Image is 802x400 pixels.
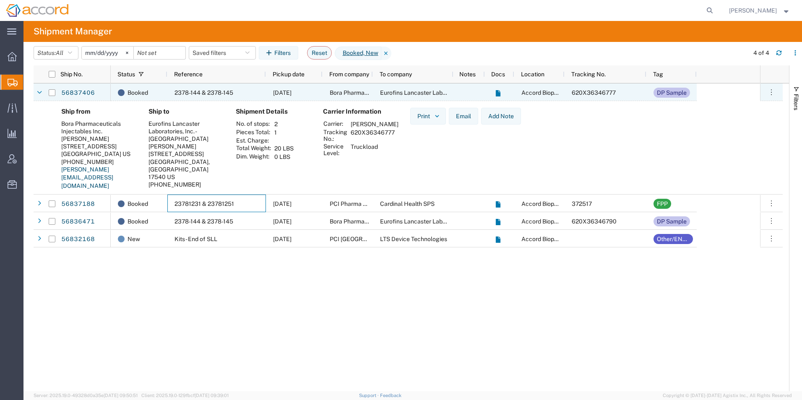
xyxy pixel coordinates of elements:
[380,236,447,242] span: LTS Device Technologies
[61,135,135,143] div: [PERSON_NAME]
[236,108,310,115] h4: Shipment Details
[481,108,521,125] button: Add Note
[271,153,297,161] td: 0 LBS
[323,128,348,143] th: Tracking No.:
[273,218,292,225] span: 09/18/2025
[148,150,222,158] div: [STREET_ADDRESS]
[330,218,432,225] span: Bora Pharmaceuticals Injectables Inc.
[410,108,446,125] button: Print
[174,200,234,207] span: 23781231 & 23781251
[273,89,292,96] span: 09/18/2025
[148,143,222,150] div: [PERSON_NAME]
[521,218,634,225] span: Accord Biopharma - Raleigh
[61,233,95,246] a: 56832168
[521,200,634,207] span: Accord Biopharma - Raleigh
[60,71,83,78] span: Ship No.
[348,120,401,128] td: [PERSON_NAME]
[323,108,390,115] h4: Carrier Information
[61,143,135,150] div: [STREET_ADDRESS]
[323,120,348,128] th: Carrier:
[128,213,148,230] span: Booked
[521,236,634,242] span: Accord Biopharma - Raleigh
[657,234,690,244] div: Other/ENG Sample
[459,71,476,78] span: Notes
[323,143,348,157] th: Service Level:
[330,236,401,242] span: PCI San Diego
[195,393,229,398] span: [DATE] 09:39:01
[56,49,63,56] span: All
[34,393,138,398] span: Server: 2025.19.0-49328d0a35e
[61,158,135,166] div: [PHONE_NUMBER]
[663,392,792,399] span: Copyright © [DATE]-[DATE] Agistix Inc., All Rights Reserved
[189,46,256,60] button: Saved filters
[657,216,687,226] div: DP Sample
[273,200,292,207] span: 09/18/2025
[335,47,381,60] span: Booked, New
[141,393,229,398] span: Client: 2025.19.0-129fbcf
[128,84,148,101] span: Booked
[273,236,292,242] span: 09/25/2025
[380,200,435,207] span: Cardinal Health SPS
[657,88,687,98] div: DP Sample
[449,108,478,125] button: Email
[572,89,616,96] span: 620X36346777
[380,393,401,398] a: Feedback
[236,120,271,128] th: No. of stops:
[380,89,542,96] span: Eurofins Lancaster Laboratories, Inc. - Leola
[128,230,140,248] span: New
[148,120,222,143] div: Eurofins Lancaster Laboratories, Inc. - [GEOGRAPHIC_DATA]
[521,71,544,78] span: Location
[61,86,95,100] a: 56837406
[793,94,799,110] span: Filters
[34,46,78,60] button: Status:All
[148,158,222,181] div: [GEOGRAPHIC_DATA], [GEOGRAPHIC_DATA] 17540 US
[174,71,203,78] span: Reference
[82,47,133,59] input: Not set
[148,108,222,115] h4: Ship to
[753,49,769,57] div: 4 of 4
[61,197,95,211] a: 56837188
[61,108,135,115] h4: Ship from
[128,195,148,213] span: Booked
[521,89,634,96] span: Accord Biopharma - Raleigh
[236,128,271,137] th: Pieces Total:
[571,71,606,78] span: Tracking No.
[174,218,233,225] span: 2378-144 & 2378-145
[380,71,412,78] span: To company
[174,236,217,242] span: Kits - End of SLL
[134,47,185,59] input: Not set
[174,89,233,96] span: 2378-144 & 2378-145
[236,144,271,153] th: Total Weight:
[653,71,663,78] span: Tag
[61,150,135,158] div: [GEOGRAPHIC_DATA] US
[307,46,332,60] button: Reset
[104,393,138,398] span: [DATE] 09:50:51
[348,143,401,157] td: Truckload
[330,200,397,207] span: PCI Pharma Services, Inc
[273,71,305,78] span: Pickup date
[61,120,135,135] div: Bora Pharmaceuticals Injectables Inc.
[329,71,369,78] span: From company
[117,71,135,78] span: Status
[61,166,113,189] a: [PERSON_NAME][EMAIL_ADDRESS][DOMAIN_NAME]
[271,128,297,137] td: 1
[572,218,617,225] span: 620X36346790
[34,21,112,42] h4: Shipment Manager
[729,6,777,15] span: Lauren Pederson
[729,5,791,16] button: [PERSON_NAME]
[330,89,432,96] span: Bora Pharmaceuticals Injectables Inc.
[271,144,297,153] td: 20 LBS
[657,199,668,209] div: FPP
[491,71,505,78] span: Docs
[348,128,401,143] td: 620X36346777
[259,46,298,60] button: Filters
[61,215,95,229] a: 56836471
[433,112,441,120] img: dropdown
[148,181,222,188] div: [PHONE_NUMBER]
[359,393,380,398] a: Support
[380,218,479,225] span: Eurofins Lancaster Laboratories, Inc.
[236,137,271,144] th: Est. Charge:
[271,120,297,128] td: 2
[572,200,592,207] span: 372517
[236,153,271,161] th: Dim. Weight:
